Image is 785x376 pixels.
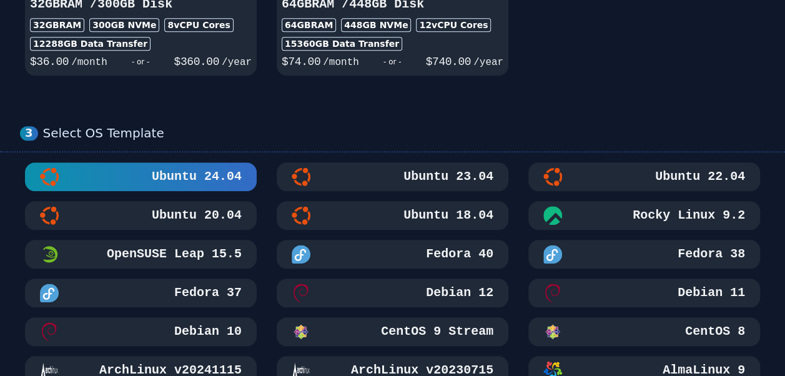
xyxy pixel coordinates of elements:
img: Debian 11 [543,284,562,302]
h3: Ubuntu 20.04 [149,207,242,224]
button: Ubuntu 18.04Ubuntu 18.04 [277,201,508,230]
img: CentOS 9 Stream [292,322,310,341]
img: Fedora 38 [543,245,562,264]
button: Ubuntu 23.04Ubuntu 23.04 [277,162,508,191]
button: Debian 11Debian 11 [528,279,760,307]
img: CentOS 8 [543,322,562,341]
span: /year [222,57,252,68]
img: Rocky Linux 9.2 [543,206,562,225]
button: Debian 10Debian 10 [25,317,257,346]
img: Fedora 37 [40,284,59,302]
img: Debian 10 [40,322,59,341]
button: Fedora 38Fedora 38 [528,240,760,269]
h3: Ubuntu 23.04 [401,168,493,186]
button: Debian 12Debian 12 [277,279,508,307]
img: Debian 12 [292,284,310,302]
h3: Ubuntu 22.04 [653,168,745,186]
div: 15360 GB Data Transfer [282,37,402,51]
span: /year [473,57,503,68]
div: 32GB RAM [30,18,84,32]
div: 12 vCPU Cores [416,18,491,32]
h3: Fedora 40 [423,245,493,263]
img: OpenSUSE Leap 15.5 Minimal [40,245,59,264]
button: Fedora 40Fedora 40 [277,240,508,269]
span: $ 740.00 [426,56,471,68]
img: Ubuntu 20.04 [40,206,59,225]
span: $ 74.00 [282,56,320,68]
div: 64GB RAM [282,18,336,32]
button: Ubuntu 20.04Ubuntu 20.04 [25,201,257,230]
button: CentOS 8CentOS 8 [528,317,760,346]
div: 448 GB NVMe [341,18,411,32]
img: Ubuntu 18.04 [292,206,310,225]
span: $ 360.00 [174,56,219,68]
div: - or - [107,53,174,71]
h3: Fedora 38 [675,245,745,263]
img: Fedora 40 [292,245,310,264]
button: CentOS 9 StreamCentOS 9 Stream [277,317,508,346]
div: 12288 GB Data Transfer [30,37,151,51]
div: 8 vCPU Cores [164,18,233,32]
button: Fedora 37Fedora 37 [25,279,257,307]
div: - or - [359,53,426,71]
div: 300 GB NVMe [89,18,159,32]
div: Select OS Template [43,126,765,141]
h3: CentOS 8 [683,323,745,340]
h3: Rocky Linux 9.2 [630,207,745,224]
img: Ubuntu 24.04 [40,167,59,186]
span: /month [323,57,359,68]
div: 3 [20,126,38,141]
span: /month [71,57,107,68]
button: Ubuntu 24.04Ubuntu 24.04 [25,162,257,191]
h3: Ubuntu 18.04 [401,207,493,224]
h3: CentOS 9 Stream [378,323,493,340]
h3: Debian 12 [423,284,493,302]
h3: Ubuntu 24.04 [149,168,242,186]
button: Rocky Linux 9.2Rocky Linux 9.2 [528,201,760,230]
img: Ubuntu 22.04 [543,167,562,186]
h3: Debian 11 [675,284,745,302]
button: OpenSUSE Leap 15.5 MinimalOpenSUSE Leap 15.5 [25,240,257,269]
img: Ubuntu 23.04 [292,167,310,186]
span: $ 36.00 [30,56,69,68]
h3: OpenSUSE Leap 15.5 [104,245,242,263]
button: Ubuntu 22.04Ubuntu 22.04 [528,162,760,191]
h3: Debian 10 [172,323,242,340]
h3: Fedora 37 [172,284,242,302]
